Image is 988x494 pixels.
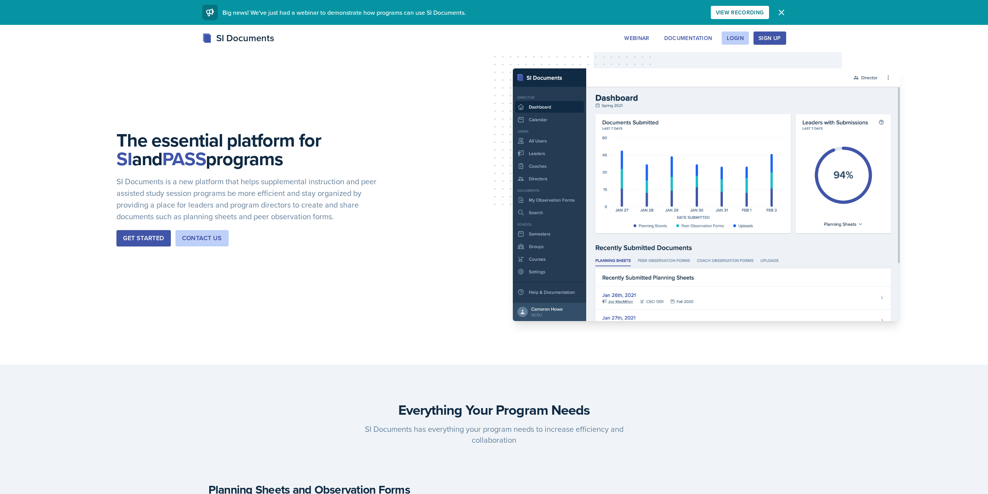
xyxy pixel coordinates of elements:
[759,35,781,41] div: Sign Up
[182,234,222,243] div: Contact Us
[202,31,274,45] div: SI Documents
[116,230,170,246] button: Get Started
[659,31,717,45] button: Documentation
[664,35,712,41] div: Documentation
[619,31,654,45] button: Webinar
[624,35,649,41] div: Webinar
[716,9,764,16] div: View Recording
[727,35,744,41] div: Login
[754,31,786,45] button: Sign Up
[123,234,164,243] div: Get Started
[345,424,643,445] p: SI Documents has everything your program needs to increase efficiency and collaboration
[222,8,466,17] span: Big news! We've just had a webinar to demonstrate how programs can use SI Documents.
[711,6,769,19] button: View Recording
[722,31,749,45] button: Login
[208,402,780,417] h3: Everything Your Program Needs
[175,230,229,246] button: Contact Us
